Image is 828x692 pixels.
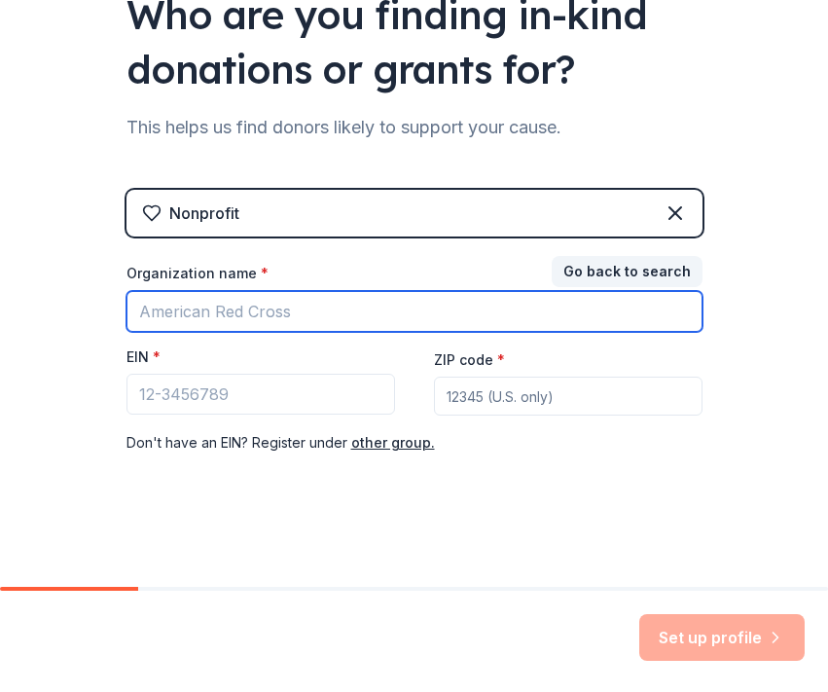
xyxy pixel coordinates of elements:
[126,264,269,283] label: Organization name
[351,431,435,455] button: other group.
[126,112,702,143] div: This helps us find donors likely to support your cause.
[434,350,505,370] label: ZIP code
[126,374,395,415] input: 12-3456789
[126,291,702,332] input: American Red Cross
[126,431,702,455] div: Don ' t have an EIN? Register under
[552,256,702,287] button: Go back to search
[169,201,239,225] div: Nonprofit
[126,347,161,367] label: EIN
[434,377,702,416] input: 12345 (U.S. only)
